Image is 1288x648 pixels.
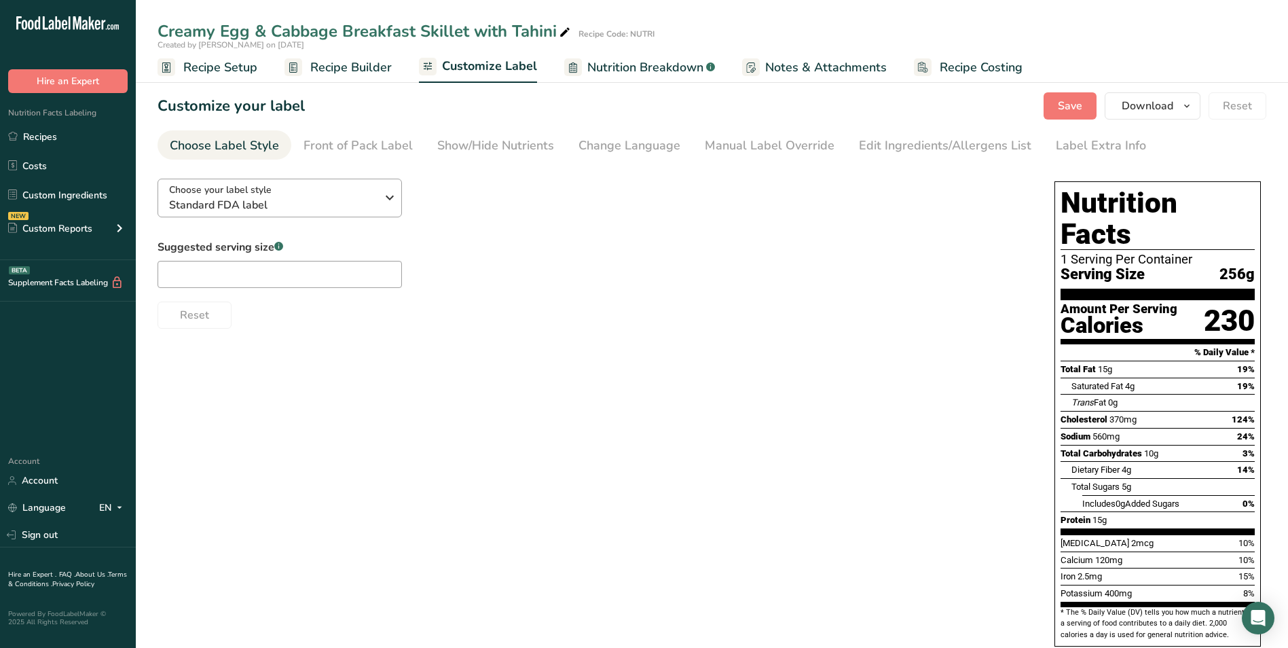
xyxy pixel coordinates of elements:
span: Iron [1061,571,1075,581]
span: 15g [1098,364,1112,374]
span: Download [1122,98,1173,114]
span: Cholesterol [1061,414,1107,425]
span: Nutrition Breakdown [587,58,703,77]
span: 19% [1237,364,1255,374]
span: 4g [1122,465,1131,475]
span: 2.5mg [1078,571,1102,581]
div: Recipe Code: NUTRI [578,28,655,40]
button: Reset [158,302,232,329]
span: Recipe Builder [310,58,392,77]
span: 8% [1243,588,1255,598]
span: 256g [1219,266,1255,283]
span: 15g [1092,515,1107,525]
span: Recipe Costing [940,58,1023,77]
span: Sodium [1061,431,1090,442]
div: Calories [1061,316,1177,336]
button: Download [1105,92,1200,120]
button: Save [1044,92,1097,120]
div: Label Extra Info [1056,137,1146,155]
a: Recipe Setup [158,52,257,83]
span: 5g [1122,482,1131,492]
span: 560mg [1092,431,1120,442]
a: Language [8,496,66,520]
a: Recipe Costing [914,52,1023,83]
span: 19% [1237,381,1255,391]
h1: Nutrition Facts [1061,187,1255,250]
span: Saturated Fat [1071,381,1123,391]
span: Reset [1223,98,1252,114]
span: 2mcg [1131,538,1154,548]
h1: Customize your label [158,95,305,118]
div: NEW [8,212,29,220]
span: Potassium [1061,588,1103,598]
span: 3% [1243,448,1255,458]
span: Created by [PERSON_NAME] on [DATE] [158,39,304,50]
span: 0% [1243,499,1255,509]
a: Terms & Conditions . [8,570,127,589]
div: 230 [1204,303,1255,339]
a: Customize Label [419,51,537,84]
i: Trans [1071,397,1094,408]
span: Total Carbohydrates [1061,448,1142,458]
span: Serving Size [1061,266,1145,283]
span: 4g [1125,381,1135,391]
span: Total Sugars [1071,482,1120,492]
span: Choose your label style [169,183,272,197]
span: 124% [1232,414,1255,425]
span: Protein [1061,515,1090,525]
div: Custom Reports [8,221,92,236]
span: Fat [1071,397,1106,408]
span: Total Fat [1061,364,1096,374]
a: Recipe Builder [284,52,392,83]
span: 10% [1238,555,1255,565]
div: Show/Hide Nutrients [437,137,554,155]
span: Save [1058,98,1082,114]
span: Notes & Attachments [765,58,887,77]
span: Standard FDA label [169,197,376,213]
span: Includes Added Sugars [1082,499,1179,509]
div: BETA [9,266,30,274]
span: 10g [1144,448,1158,458]
span: Dietary Fiber [1071,465,1120,475]
span: 370mg [1109,414,1137,425]
a: Nutrition Breakdown [564,52,715,83]
a: FAQ . [59,570,75,579]
div: 1 Serving Per Container [1061,253,1255,266]
div: Amount Per Serving [1061,303,1177,316]
button: Hire an Expert [8,69,128,93]
span: 0g [1116,499,1125,509]
span: 400mg [1105,588,1132,598]
a: Notes & Attachments [742,52,887,83]
span: [MEDICAL_DATA] [1061,538,1129,548]
button: Choose your label style Standard FDA label [158,179,402,217]
label: Suggested serving size [158,239,402,255]
a: Hire an Expert . [8,570,56,579]
span: Calcium [1061,555,1093,565]
div: Manual Label Override [705,137,834,155]
div: EN [99,500,128,516]
div: Change Language [578,137,680,155]
span: 14% [1237,465,1255,475]
span: Reset [180,307,209,323]
a: Privacy Policy [52,579,94,589]
span: Customize Label [442,57,537,75]
div: Choose Label Style [170,137,279,155]
span: 10% [1238,538,1255,548]
section: * The % Daily Value (DV) tells you how much a nutrient in a serving of food contributes to a dail... [1061,607,1255,641]
div: Creamy Egg & Cabbage Breakfast Skillet with Tahini [158,19,573,43]
div: Powered By FoodLabelMaker © 2025 All Rights Reserved [8,610,128,626]
span: 120mg [1095,555,1122,565]
button: Reset [1209,92,1266,120]
span: 15% [1238,571,1255,581]
span: Recipe Setup [183,58,257,77]
span: 24% [1237,431,1255,442]
div: Front of Pack Label [303,137,413,155]
section: % Daily Value * [1061,344,1255,361]
span: 0g [1108,397,1118,408]
div: Edit Ingredients/Allergens List [859,137,1031,155]
a: About Us . [75,570,108,579]
div: Open Intercom Messenger [1242,602,1274,634]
